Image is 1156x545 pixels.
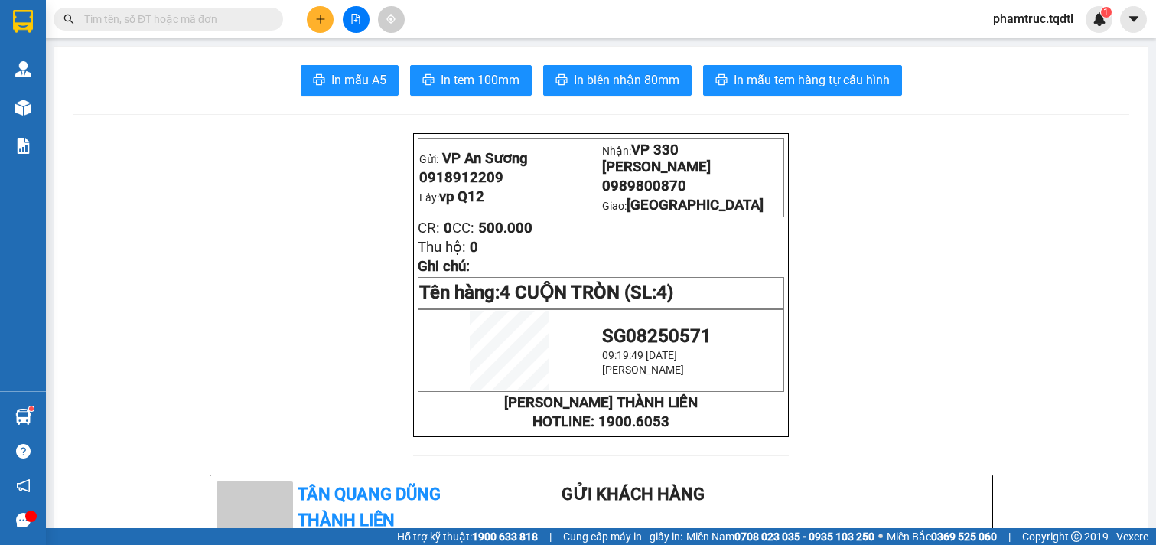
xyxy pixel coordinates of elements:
[15,61,31,77] img: warehouse-icon
[419,169,503,186] span: 0918912209
[931,530,997,543] strong: 0369 525 060
[386,14,396,24] span: aim
[1071,531,1082,542] span: copyright
[418,220,440,237] span: CR:
[13,10,33,33] img: logo-vxr
[734,70,890,90] span: In mẫu tem hàng tự cấu hình
[418,258,470,275] span: Ghi chú:
[543,65,692,96] button: printerIn biên nhận 80mm
[627,197,764,214] span: [GEOGRAPHIC_DATA]
[419,282,673,303] span: Tên hàng:
[703,65,902,96] button: printerIn mẫu tem hàng tự cấu hình
[686,528,874,545] span: Miền Nam
[84,11,265,28] input: Tìm tên, số ĐT hoặc mã đơn
[1101,7,1112,18] sup: 1
[410,65,532,96] button: printerIn tem 100mm
[15,100,31,116] img: warehouse-icon
[419,150,600,167] p: Gửi:
[418,239,466,256] span: Thu hộ:
[602,364,684,376] span: [PERSON_NAME]
[441,70,519,90] span: In tem 100mm
[298,485,441,530] b: Tân Quang Dũng Thành Liên
[981,9,1086,28] span: phamtruc.tqdtl
[307,6,334,33] button: plus
[555,73,568,88] span: printer
[478,220,532,237] span: 500.000
[331,70,386,90] span: In mẫu A5
[452,220,474,237] span: CC:
[378,6,405,33] button: aim
[16,444,31,459] span: question-circle
[29,406,34,411] sup: 1
[734,530,874,543] strong: 0708 023 035 - 0935 103 250
[350,14,361,24] span: file-add
[439,188,484,205] span: vp Q12
[602,178,686,194] span: 0989800870
[1008,528,1011,545] span: |
[313,73,325,88] span: printer
[532,413,669,430] strong: HOTLINE: 1900.6053
[563,528,682,545] span: Cung cấp máy in - giấy in:
[315,14,326,24] span: plus
[343,6,370,33] button: file-add
[63,14,74,24] span: search
[422,73,435,88] span: printer
[442,150,528,167] span: VP An Sương
[301,65,399,96] button: printerIn mẫu A5
[602,325,712,347] span: SG08250571
[500,282,673,303] span: 4 CUỘN TRÒN (SL:
[16,513,31,527] span: message
[1093,12,1106,26] img: icon-new-feature
[15,138,31,154] img: solution-icon
[878,534,883,540] span: ⚪️
[419,191,484,204] span: Lấy:
[1120,6,1147,33] button: caret-down
[1127,12,1141,26] span: caret-down
[602,142,711,175] span: VP 330 [PERSON_NAME]
[397,528,538,545] span: Hỗ trợ kỹ thuật:
[715,73,728,88] span: printer
[472,530,538,543] strong: 1900 633 818
[470,239,478,256] span: 0
[656,282,673,303] span: 4)
[887,528,997,545] span: Miền Bắc
[602,349,677,361] span: 09:19:49 [DATE]
[562,485,705,504] b: Gửi khách hàng
[504,394,698,411] strong: [PERSON_NAME] THÀNH LIÊN
[16,478,31,493] span: notification
[602,142,783,175] p: Nhận:
[549,528,552,545] span: |
[574,70,679,90] span: In biên nhận 80mm
[15,409,31,425] img: warehouse-icon
[602,200,764,212] span: Giao:
[444,220,452,237] span: 0
[1103,7,1109,18] span: 1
